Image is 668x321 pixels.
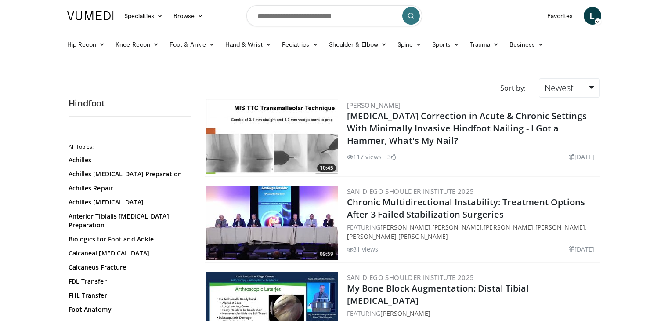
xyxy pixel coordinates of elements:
a: [PERSON_NAME] [432,223,482,231]
a: Sports [427,36,465,53]
h2: Hindfoot [69,98,191,109]
li: [DATE] [569,152,595,161]
a: San Diego Shoulder Institute 2025 [347,273,474,282]
a: [PERSON_NAME] [398,232,448,241]
li: 31 views [347,244,379,254]
a: Knee Recon [110,36,164,53]
a: 09:59 [206,186,338,260]
a: Calcaneal [MEDICAL_DATA] [69,249,187,258]
span: Newest [545,82,574,94]
a: Business [504,36,549,53]
a: Trauma [465,36,505,53]
a: [MEDICAL_DATA] Correction in Acute & Chronic Settings With Minimally Invasive Hindfoot Nailing - ... [347,110,587,146]
input: Search topics, interventions [246,5,422,26]
h2: All Topics: [69,143,189,150]
a: 10:45 [206,99,338,174]
a: [PERSON_NAME] [380,309,430,317]
div: FEATURING , , , , , [347,223,598,241]
li: [DATE] [569,244,595,254]
img: VuMedi Logo [67,11,114,20]
a: FDL Transfer [69,277,187,286]
a: Anterior Tibialis [MEDICAL_DATA] Preparation [69,212,187,230]
a: Shoulder & Elbow [324,36,392,53]
a: Spine [392,36,427,53]
a: [PERSON_NAME] [484,223,533,231]
a: Biologics for Foot and Ankle [69,235,187,244]
a: Achilles [MEDICAL_DATA] [69,198,187,207]
div: Sort by: [494,78,532,98]
a: Calcaneus Fracture [69,263,187,272]
a: Achilles [MEDICAL_DATA] Preparation [69,170,187,179]
li: 117 views [347,152,382,161]
a: [PERSON_NAME] [347,232,397,241]
li: 3 [387,152,396,161]
a: [PERSON_NAME] [535,223,585,231]
a: Specialties [119,7,169,25]
img: 17f23c04-4813-491b-bcf5-1c3a0e23c03a.300x170_q85_crop-smart_upscale.jpg [206,186,338,260]
a: Chronic Multidirectional Instability: Treatment Options After 3 Failed Stabilization Surgeries [347,196,585,220]
a: [PERSON_NAME] [347,101,401,109]
a: L [584,7,601,25]
span: 10:45 [317,164,336,172]
img: 7b238990-64d5-495c-bfd3-a01049b4c358.300x170_q85_crop-smart_upscale.jpg [206,99,338,174]
a: Favorites [542,7,578,25]
a: FHL Transfer [69,291,187,300]
a: Achilles [69,156,187,164]
a: Foot Anatomy [69,305,187,314]
a: Newest [539,78,599,98]
a: My Bone Block Augmentation: Distal Tibial [MEDICAL_DATA] [347,282,529,306]
a: Pediatrics [277,36,324,53]
a: San Diego Shoulder Institute 2025 [347,187,474,196]
a: Hand & Wrist [220,36,277,53]
a: Achilles Repair [69,184,187,193]
a: Foot & Ankle [164,36,220,53]
a: Hip Recon [62,36,111,53]
span: 09:59 [317,250,336,258]
a: Browse [168,7,209,25]
a: [PERSON_NAME] [380,223,430,231]
div: FEATURING [347,309,598,318]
